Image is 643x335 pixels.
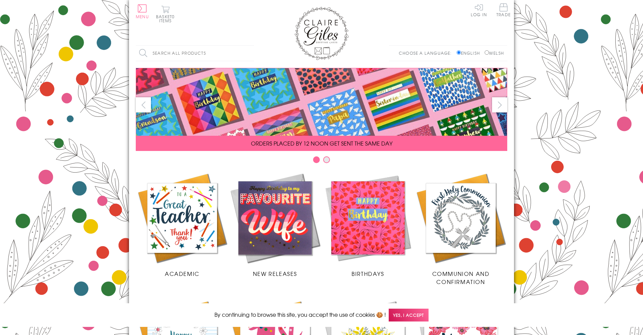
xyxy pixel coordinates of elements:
[229,172,321,278] a: New Releases
[471,3,487,17] a: Log In
[321,172,414,278] a: Birthdays
[457,50,483,56] label: English
[156,5,175,23] button: Basket0 items
[485,50,489,55] input: Welsh
[136,46,254,61] input: Search all products
[165,269,200,278] span: Academic
[136,4,149,19] button: Menu
[496,3,511,17] span: Trade
[159,14,175,24] span: 0 items
[136,97,151,112] button: prev
[247,46,254,61] input: Search
[399,50,455,56] p: Choose a language:
[253,269,297,278] span: New Releases
[136,156,507,166] div: Carousel Pagination
[414,172,507,286] a: Communion and Confirmation
[432,269,490,286] span: Communion and Confirmation
[496,3,511,18] a: Trade
[485,50,504,56] label: Welsh
[389,309,429,322] span: Yes, I accept
[294,7,349,60] img: Claire Giles Greetings Cards
[251,139,392,147] span: ORDERS PLACED BY 12 NOON GET SENT THE SAME DAY
[313,156,320,163] button: Carousel Page 1 (Current Slide)
[352,269,384,278] span: Birthdays
[136,14,149,20] span: Menu
[457,50,461,55] input: English
[492,97,507,112] button: next
[323,156,330,163] button: Carousel Page 2
[136,172,229,278] a: Academic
